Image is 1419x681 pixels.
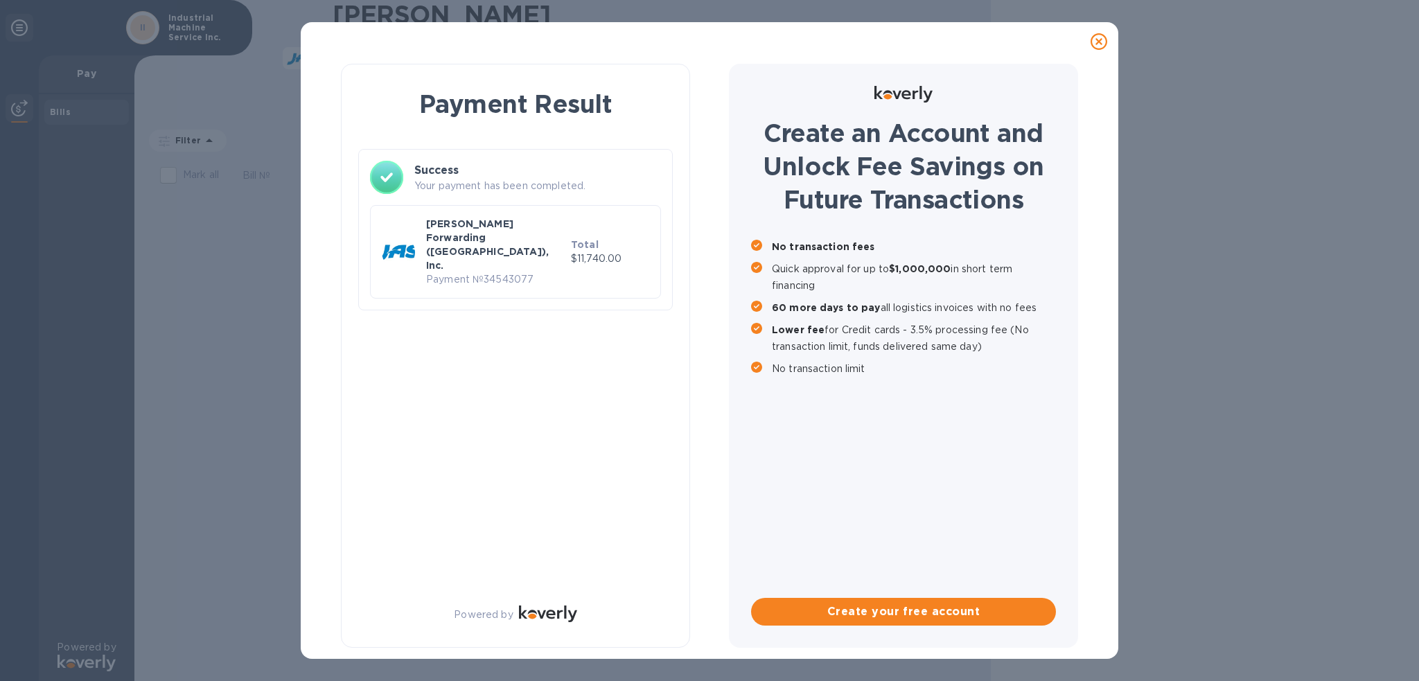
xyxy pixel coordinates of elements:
p: No transaction limit [772,360,1056,377]
p: $11,740.00 [571,251,649,266]
p: for Credit cards - 3.5% processing fee (No transaction limit, funds delivered same day) [772,321,1056,355]
img: Logo [874,86,933,103]
b: 60 more days to pay [772,302,881,313]
b: Total [571,239,599,250]
h1: Create an Account and Unlock Fee Savings on Future Transactions [751,116,1056,216]
b: No transaction fees [772,241,875,252]
p: Your payment has been completed. [414,179,661,193]
p: Quick approval for up to in short term financing [772,260,1056,294]
b: $1,000,000 [889,263,951,274]
img: Logo [519,605,577,622]
h1: Payment Result [364,87,667,121]
button: Create your free account [751,598,1056,626]
p: all logistics invoices with no fees [772,299,1056,316]
p: Payment № 34543077 [426,272,565,287]
h3: Success [414,162,661,179]
p: Powered by [454,608,513,622]
b: Lower fee [772,324,825,335]
p: [PERSON_NAME] Forwarding ([GEOGRAPHIC_DATA]), Inc. [426,217,565,272]
span: Create your free account [762,603,1045,620]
